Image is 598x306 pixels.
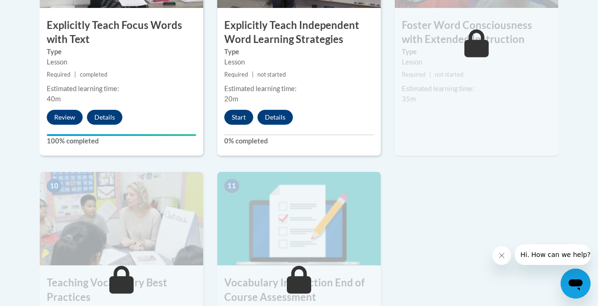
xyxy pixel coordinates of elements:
[402,57,551,67] div: Lesson
[402,95,416,103] span: 35m
[40,172,203,265] img: Course Image
[47,84,196,94] div: Estimated learning time:
[217,172,381,265] img: Course Image
[87,110,122,125] button: Details
[257,110,293,125] button: Details
[47,47,196,57] label: Type
[395,18,558,47] h3: Foster Word Consciousness with Extended Instruction
[80,71,107,78] span: completed
[47,95,61,103] span: 40m
[47,110,83,125] button: Review
[47,136,196,146] label: 100% completed
[402,84,551,94] div: Estimated learning time:
[252,71,254,78] span: |
[402,71,426,78] span: Required
[224,84,374,94] div: Estimated learning time:
[74,71,76,78] span: |
[224,179,239,193] span: 11
[224,57,374,67] div: Lesson
[224,47,374,57] label: Type
[257,71,286,78] span: not started
[429,71,431,78] span: |
[561,269,591,299] iframe: Button to launch messaging window
[47,57,196,67] div: Lesson
[402,47,551,57] label: Type
[40,18,203,47] h3: Explicitly Teach Focus Words with Text
[515,244,591,265] iframe: Message from company
[217,276,381,305] h3: Vocabulary Instruction End of Course Assessment
[47,134,196,136] div: Your progress
[40,276,203,305] h3: Teaching Vocabulary Best Practices
[492,246,511,265] iframe: Close message
[224,136,374,146] label: 0% completed
[47,71,71,78] span: Required
[224,71,248,78] span: Required
[435,71,463,78] span: not started
[224,95,238,103] span: 20m
[224,110,253,125] button: Start
[47,179,62,193] span: 10
[217,18,381,47] h3: Explicitly Teach Independent Word Learning Strategies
